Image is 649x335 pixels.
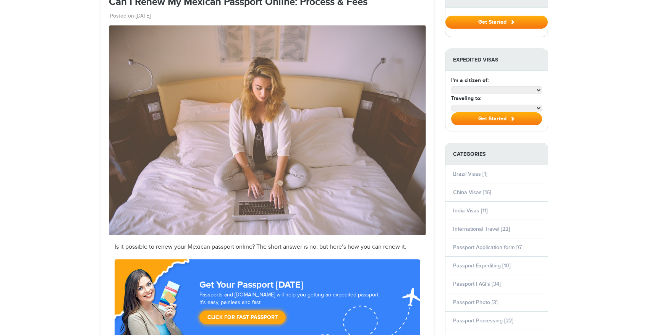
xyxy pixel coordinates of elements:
[453,317,513,324] a: Passport Processing [22]
[445,143,548,165] strong: Categories
[199,279,303,290] strong: Get Your Passport [DATE]
[110,13,155,20] li: Posted on [DATE]
[445,19,548,25] a: Get Started
[196,291,387,328] div: Passports and [DOMAIN_NAME] will help you getting an expedited passport. It's easy, painless and ...
[109,25,426,235] img: woman_-_28de80_-_2186b91805bf8f87dc4281b6adbed06c6a56d5ae.jpg
[453,171,487,177] a: Brazil Visas [1]
[451,94,481,102] label: Traveling to:
[115,243,420,252] p: Is it possible to renew your Mexican passport online? The short answer is no, but here’s how you ...
[453,262,511,269] a: Passport Expediting [10]
[445,16,548,29] button: Get Started
[451,76,489,84] label: I'm a citizen of:
[453,189,491,196] a: China Visas [16]
[445,49,548,71] strong: Expedited Visas
[453,281,501,287] a: Passport FAQ's [34]
[451,112,542,125] button: Get Started
[453,299,498,306] a: Passport Photo [3]
[199,311,286,324] a: Click for Fast Passport
[453,207,488,214] a: India Visas [11]
[453,226,510,232] a: International Travel [22]
[453,244,523,251] a: Passport Application form [6]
